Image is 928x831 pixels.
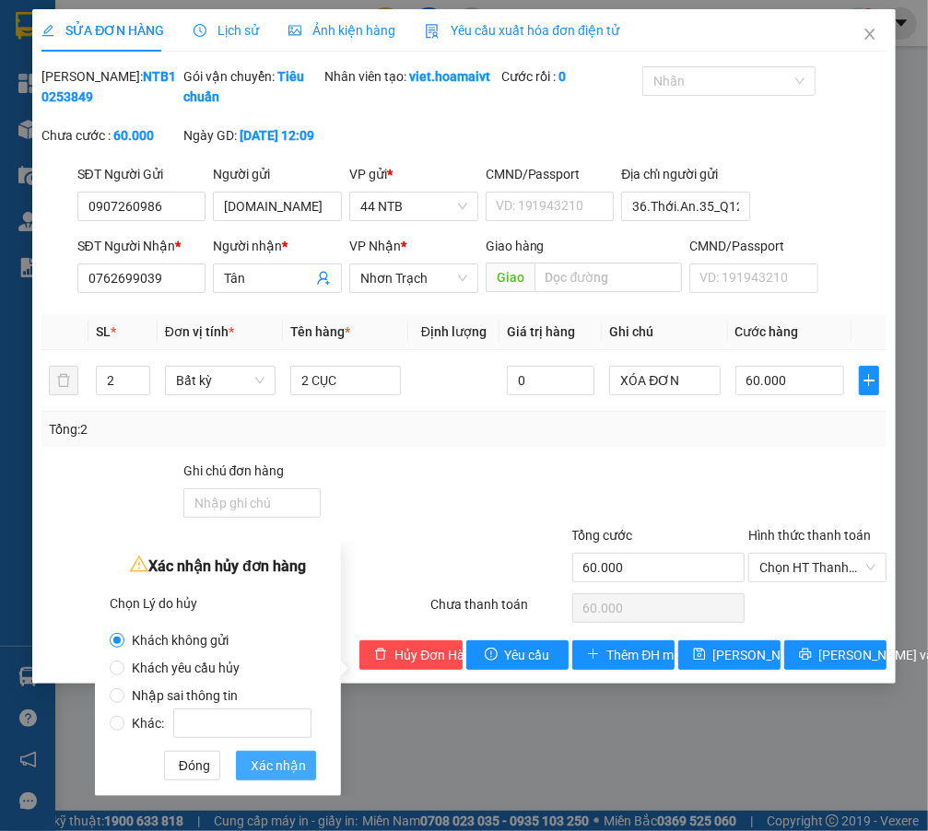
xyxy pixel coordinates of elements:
span: Đóng [179,755,210,776]
div: CMND/Passport [689,236,818,256]
div: Chưa thanh toán [429,594,570,626]
div: Chưa cước : [41,125,179,146]
span: plus [587,648,600,662]
button: plusThêm ĐH mới [572,640,675,670]
div: Gói vận chuyển: [183,66,321,107]
button: exclamation-circleYêu cầu [466,640,569,670]
div: Người gửi [213,164,342,184]
label: Ghi chú đơn hàng [183,463,285,478]
button: plus [859,366,878,395]
span: delete [374,648,387,662]
span: Yêu cầu xuất hóa đơn điện tử [425,23,619,38]
button: Xác nhận [236,751,316,780]
span: 44 NTB [360,193,467,220]
input: Địa chỉ của người gửi [621,192,750,221]
input: Ghi chú đơn hàng [183,488,321,518]
b: 0 [558,69,566,84]
span: warning [130,555,148,573]
button: Close [844,9,896,61]
span: Đơn vị tính [165,324,234,339]
span: Xác nhận [251,755,306,776]
div: Tổng: 2 [49,419,360,439]
span: Chọn HT Thanh Toán [759,554,875,581]
span: Tổng cước [572,528,633,543]
span: Bất kỳ [176,367,264,394]
img: icon [425,24,440,39]
div: VP gửi [349,164,478,184]
span: user-add [316,271,331,286]
th: Ghi chú [602,314,727,350]
span: Lịch sử [194,23,259,38]
button: Đóng [164,751,220,780]
div: Cước rồi : [501,66,639,87]
input: Khác: [173,708,311,738]
span: SL [96,324,111,339]
div: Người nhận [213,236,342,256]
div: SĐT Người Nhận [77,236,206,256]
b: 60.000 [113,128,154,143]
span: SỬA ĐƠN HÀNG [41,23,164,38]
span: Ảnh kiện hàng [288,23,395,38]
span: Tên hàng [290,324,350,339]
div: Ngày GD: [183,125,321,146]
span: VP Nhận [349,239,401,253]
span: edit [41,24,54,37]
div: Xác nhận hủy đơn hàng [110,553,326,580]
span: clock-circle [194,24,206,37]
span: Giao [486,263,534,292]
span: Khách yêu cầu hủy [124,661,247,675]
span: Giao hàng [486,239,545,253]
span: Khách không gửi [124,633,236,648]
b: [DATE] 12:09 [240,128,314,143]
span: Định lượng [421,324,487,339]
input: Ghi Chú [609,366,720,395]
div: [PERSON_NAME]: [41,66,179,107]
span: Cước hàng [735,324,799,339]
input: VD: Bàn, Ghế [290,366,401,395]
span: exclamation-circle [485,648,498,662]
div: SĐT Người Gửi [77,164,206,184]
div: CMND/Passport [486,164,615,184]
div: Địa chỉ người gửi [621,164,750,184]
div: Chọn Lý do hủy [110,590,326,617]
span: Yêu cầu [505,645,550,665]
span: Nhập sai thông tin [124,688,245,703]
span: Khác: [124,716,319,731]
span: save [693,648,706,662]
span: plus [860,373,877,388]
span: Nhơn Trạch [360,264,467,292]
button: save[PERSON_NAME] thay đổi [678,640,781,670]
span: [PERSON_NAME] thay đổi [713,645,861,665]
button: delete [49,366,78,395]
label: Hình thức thanh toán [748,528,871,543]
span: Thêm ĐH mới [607,645,686,665]
span: close [863,27,877,41]
input: Dọc đường [534,263,683,292]
button: deleteHủy Đơn Hàng [359,640,462,670]
button: printer[PERSON_NAME] và In [784,640,887,670]
div: Nhân viên tạo: [324,66,498,87]
span: picture [288,24,301,37]
span: Giá trị hàng [507,324,575,339]
span: Hủy Đơn Hàng [394,645,479,665]
b: viet.hoamaivt [409,69,490,84]
span: printer [799,648,812,662]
